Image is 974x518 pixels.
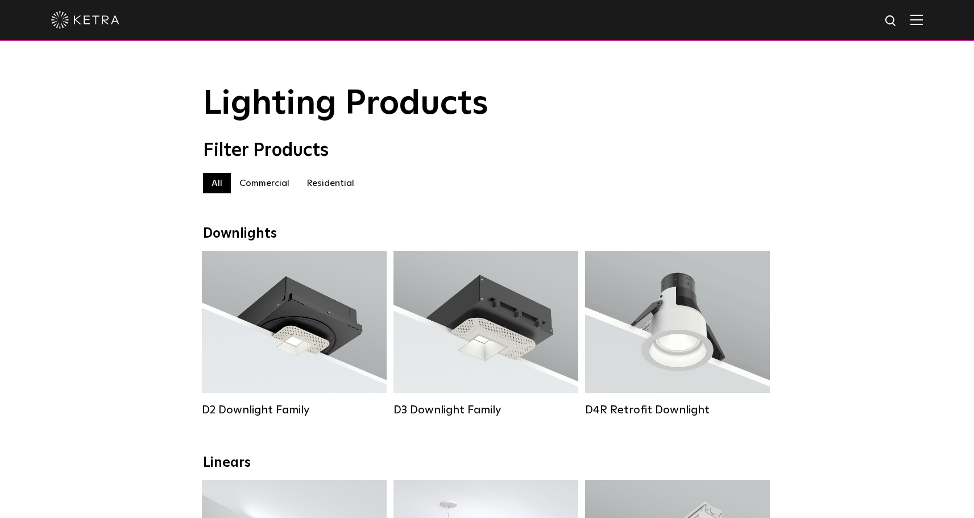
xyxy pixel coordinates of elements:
a: D3 Downlight Family Lumen Output:700 / 900 / 1100Colors:White / Black / Silver / Bronze / Paintab... [393,251,578,417]
a: D2 Downlight Family Lumen Output:1200Colors:White / Black / Gloss Black / Silver / Bronze / Silve... [202,251,387,417]
div: D4R Retrofit Downlight [585,403,770,417]
div: D3 Downlight Family [393,403,578,417]
a: D4R Retrofit Downlight Lumen Output:800Colors:White / BlackBeam Angles:15° / 25° / 40° / 60°Watta... [585,251,770,417]
label: All [203,173,231,193]
img: Hamburger%20Nav.svg [910,14,923,25]
label: Commercial [231,173,298,193]
img: ketra-logo-2019-white [51,11,119,28]
img: search icon [884,14,898,28]
label: Residential [298,173,363,193]
span: Lighting Products [203,87,488,121]
div: Downlights [203,226,772,242]
div: Linears [203,455,772,471]
div: D2 Downlight Family [202,403,387,417]
div: Filter Products [203,140,772,161]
